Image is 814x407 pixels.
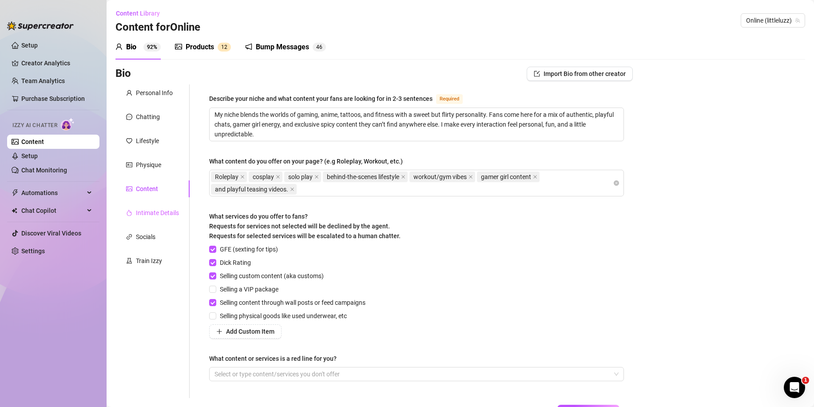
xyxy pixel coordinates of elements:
span: Roleplay [215,172,238,182]
div: Personal Info [136,88,173,98]
label: Describe your niche and what content your fans are looking for in 2-3 sentences [209,93,473,104]
span: and playful teasing videos. [215,184,288,194]
a: Creator Analytics [21,56,92,70]
span: behind-the-scenes lifestyle [327,172,399,182]
a: Team Analytics [21,77,65,84]
a: Setup [21,152,38,160]
span: plus [216,328,222,335]
label: What content or services is a red line for you? [209,354,343,363]
span: close [276,175,280,179]
button: Import Bio from other creator [527,67,633,81]
span: close [290,187,294,192]
span: Dick Rating [216,258,254,267]
span: user [126,90,132,96]
span: experiment [126,258,132,264]
sup: 12 [218,43,231,52]
span: Automations [21,186,84,200]
div: What content or services is a red line for you? [209,354,337,363]
span: and playful teasing videos. [211,184,297,195]
span: team [795,18,800,23]
div: Describe your niche and what content your fans are looking for in 2-3 sentences [209,94,433,104]
a: Content [21,138,44,145]
span: close [533,175,537,179]
span: What services do you offer to fans? Requests for services not selected will be declined by the ag... [209,213,401,239]
a: Setup [21,42,38,49]
span: Selling physical goods like used underwear, etc [216,311,350,321]
span: Add Custom Item [226,328,274,335]
a: Purchase Subscription [21,92,92,106]
span: GFE (sexting for tips) [216,244,282,254]
span: link [126,234,132,240]
span: Selling content through wall posts or feed campaigns [216,298,369,307]
div: Bump Messages [256,42,309,52]
span: cosplay [249,172,282,182]
span: fire [126,210,132,216]
span: gamer girl content [477,172,540,182]
span: gamer girl content [481,172,531,182]
textarea: Describe your niche and what content your fans are looking for in 2-3 sentences [210,108,623,141]
a: Settings [21,247,45,255]
h3: Content for Online [115,20,200,35]
span: close-circle [614,180,619,186]
div: Train Izzy [136,256,162,266]
iframe: Intercom live chat [784,377,805,398]
input: What content do you offer on your page? (e.g Roleplay, Workout, etc.) [298,184,300,195]
span: solo play [288,172,313,182]
div: Bio [126,42,136,52]
span: heart [126,138,132,144]
div: Intimate Details [136,208,179,218]
span: close [240,175,245,179]
label: What content do you offer on your page? (e.g Roleplay, Workout, etc.) [209,156,409,166]
button: Add Custom Item [209,324,282,339]
sup: 46 [313,43,326,52]
div: Products [186,42,214,52]
input: What content or services is a red line for you? [214,369,216,379]
div: Physique [136,160,161,170]
span: Selling a VIP package [216,284,282,294]
div: Chatting [136,112,160,122]
img: AI Chatter [61,118,75,131]
span: notification [245,43,252,50]
span: solo play [284,172,321,182]
span: Import Bio from other creator [544,70,626,77]
a: Chat Monitoring [21,167,67,174]
span: 1 [802,377,809,384]
span: cosplay [253,172,274,182]
span: 4 [316,44,319,50]
span: close [314,175,319,179]
img: Chat Copilot [12,207,17,214]
span: close [401,175,405,179]
span: Roleplay [211,172,247,182]
span: Izzy AI Chatter [12,121,57,130]
span: picture [175,43,182,50]
span: 6 [319,44,322,50]
sup: 92% [143,43,161,52]
span: import [534,71,540,77]
span: 1 [221,44,224,50]
span: picture [126,186,132,192]
span: behind-the-scenes lifestyle [323,172,408,182]
span: Content Library [116,10,160,17]
span: workout/gym vibes [409,172,475,182]
div: Lifestyle [136,136,159,146]
img: logo-BBDzfeDw.svg [7,21,74,30]
span: user [115,43,123,50]
a: Discover Viral Videos [21,230,81,237]
span: Online (littleluzz) [746,14,800,27]
span: Chat Copilot [21,203,84,218]
div: What content do you offer on your page? (e.g Roleplay, Workout, etc.) [209,156,403,166]
button: Content Library [115,6,167,20]
h3: Bio [115,67,131,81]
span: workout/gym vibes [413,172,467,182]
span: thunderbolt [12,189,19,196]
div: Content [136,184,158,194]
span: close [469,175,473,179]
div: Socials [136,232,155,242]
span: message [126,114,132,120]
span: Selling custom content (aka customs) [216,271,327,281]
span: idcard [126,162,132,168]
span: 2 [224,44,227,50]
span: Required [436,94,463,104]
